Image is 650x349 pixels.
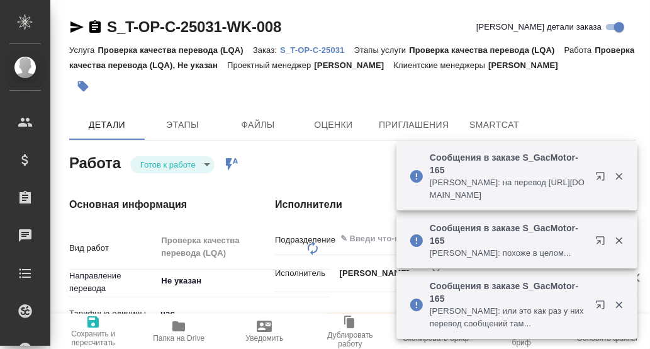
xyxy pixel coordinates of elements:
button: Open [323,280,326,282]
p: Сообщения в заказе S_GacMotor-165 [430,151,587,176]
p: Тарифные единицы [69,307,156,320]
div: Готов к работе [322,312,400,329]
p: Работа [564,45,595,55]
button: Дублировать работу [307,314,393,349]
p: Вид работ [69,242,156,255]
span: Приглашения [379,117,449,133]
p: [PERSON_NAME] [314,60,393,70]
p: Сообщения в заказе S_GacMotor-165 [430,280,587,305]
span: Файлы [228,117,288,133]
button: Папка на Drive [136,314,221,349]
p: [PERSON_NAME]: или это как раз у них перевод сообщений там... [430,305,587,330]
input: ✎ Введи что-нибудь [339,231,561,246]
button: Закрыть [606,235,632,246]
p: Сообщения в заказе S_GacMotor-165 [430,222,587,247]
p: Этапы услуги [354,45,410,55]
button: Скопировать ссылку для ЯМессенджера [69,20,84,35]
a: S_T-OP-C-25031 [280,44,354,55]
button: Открыть в новой вкладке [588,292,618,323]
h4: Основная информация [69,197,225,212]
p: [PERSON_NAME]: похоже в целом... [430,247,587,260]
a: S_T-OP-C-25031-WK-008 [107,18,281,35]
h2: Работа [69,151,121,173]
button: Закрыть [606,299,632,311]
p: Направление перевода [69,270,156,295]
p: [PERSON_NAME] [335,267,410,280]
p: [PERSON_NAME]: на перевод [URL][DOMAIN_NAME] [430,176,587,202]
p: [PERSON_NAME] [488,60,568,70]
span: Дублировать работу [315,331,385,348]
span: Оценки [303,117,364,133]
p: Проектный менеджер [227,60,314,70]
p: Услуга [69,45,98,55]
button: Скопировать ссылку [87,20,103,35]
button: Готов к работе [137,159,199,170]
span: [PERSON_NAME] детали заказа [476,21,602,33]
div: Готов к работе [130,156,215,173]
button: Открыть в новой вкладке [588,164,618,194]
button: Скопировать бриф [393,314,479,349]
button: Закрыть [606,171,632,182]
button: Добавить тэг [69,72,97,100]
p: Проверка качества перевода (LQA) [409,45,564,55]
p: Клиентские менеджеры [393,60,488,70]
span: Детали [77,117,137,133]
span: Уведомить [245,334,283,343]
p: Проверка качества перевода (LQA) [98,45,252,55]
button: Сохранить и пересчитать [50,314,136,349]
span: Этапы [152,117,213,133]
p: S_T-OP-C-25031 [280,45,354,55]
span: Сохранить и пересчитать [58,329,128,347]
span: Папка на Drive [153,334,205,343]
h4: Исполнители [275,197,636,212]
button: Открыть в новой вкладке [588,228,618,258]
button: Уведомить [221,314,307,349]
p: Заказ: [253,45,280,55]
span: SmartCat [464,117,525,133]
div: час [156,303,330,324]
